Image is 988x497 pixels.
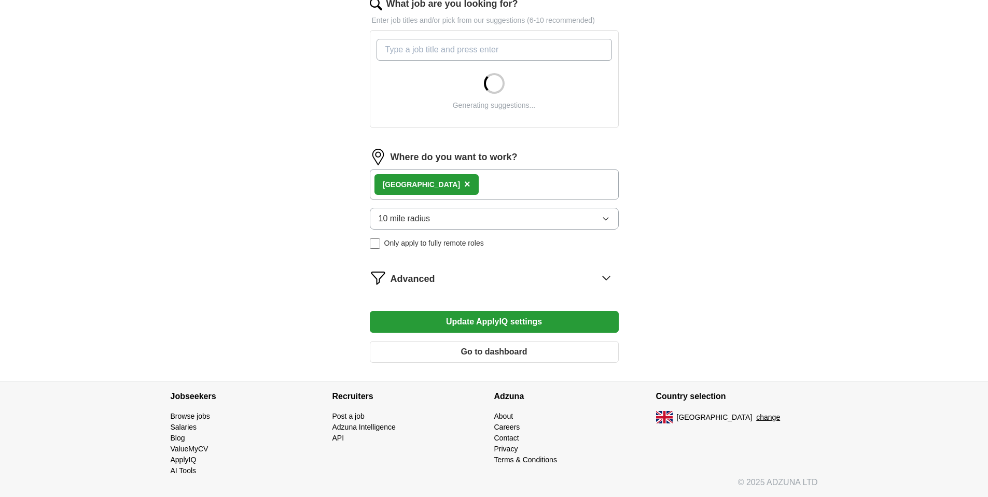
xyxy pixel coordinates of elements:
[384,238,484,249] span: Only apply to fully remote roles
[370,311,619,333] button: Update ApplyIQ settings
[370,341,619,363] button: Go to dashboard
[494,445,518,453] a: Privacy
[494,434,519,442] a: Contact
[171,466,197,475] a: AI Tools
[171,434,185,442] a: Blog
[171,423,197,431] a: Salaries
[756,412,780,423] button: change
[377,39,612,61] input: Type a job title and press enter
[171,445,208,453] a: ValueMyCV
[453,100,536,111] div: Generating suggestions...
[391,272,435,286] span: Advanced
[370,238,380,249] input: Only apply to fully remote roles
[171,456,197,464] a: ApplyIQ
[656,382,818,411] h4: Country selection
[171,412,210,420] a: Browse jobs
[494,412,513,420] a: About
[494,423,520,431] a: Careers
[494,456,557,464] a: Terms & Conditions
[332,423,396,431] a: Adzuna Intelligence
[332,412,365,420] a: Post a job
[677,412,753,423] span: [GEOGRAPHIC_DATA]
[464,177,470,192] button: ×
[370,15,619,26] p: Enter job titles and/or pick from our suggestions (6-10 recommended)
[383,179,461,190] div: [GEOGRAPHIC_DATA]
[379,212,430,225] span: 10 mile radius
[464,178,470,190] span: ×
[162,476,826,497] div: © 2025 ADZUNA LTD
[370,269,386,286] img: filter
[370,149,386,165] img: location.png
[370,208,619,230] button: 10 mile radius
[656,411,673,423] img: UK flag
[391,150,518,164] label: Where do you want to work?
[332,434,344,442] a: API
